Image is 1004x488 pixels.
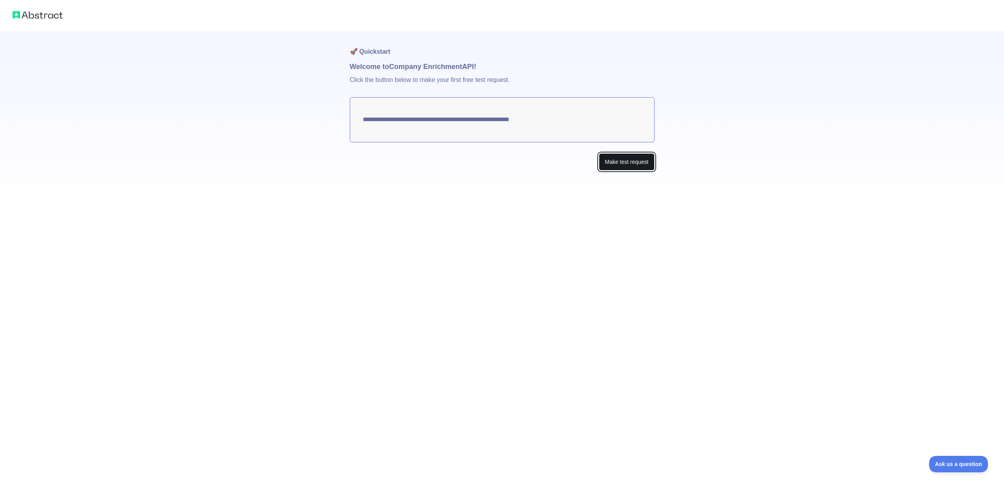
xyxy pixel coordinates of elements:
[13,9,63,20] img: Abstract logo
[599,153,654,171] button: Make test request
[350,61,655,72] h1: Welcome to Company Enrichment API!
[929,456,988,472] iframe: Toggle Customer Support
[350,72,655,97] p: Click the button below to make your first free test request.
[350,31,655,61] h1: 🚀 Quickstart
